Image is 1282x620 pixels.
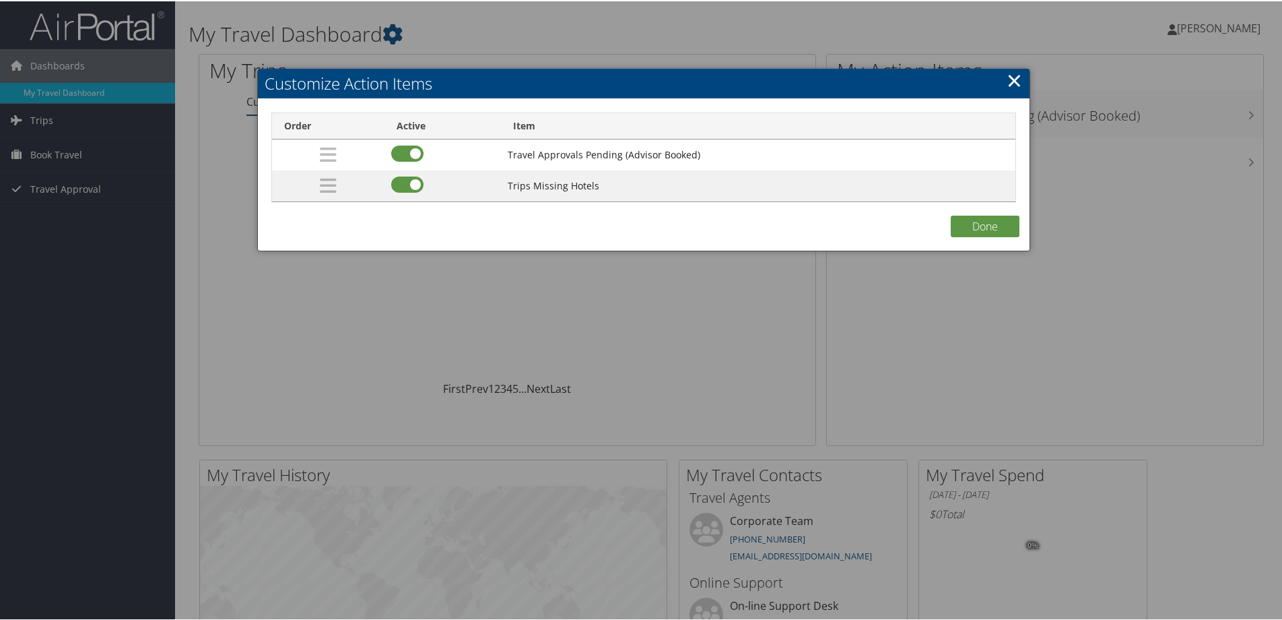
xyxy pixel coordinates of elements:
th: Order [272,112,384,138]
th: Item [501,112,1015,138]
td: Travel Approvals Pending (Advisor Booked) [501,138,1015,169]
a: Close [1007,65,1022,92]
button: Done [951,214,1019,236]
td: Trips Missing Hotels [501,169,1015,200]
h2: Customize Action Items [258,67,1029,97]
th: Active [384,112,501,138]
